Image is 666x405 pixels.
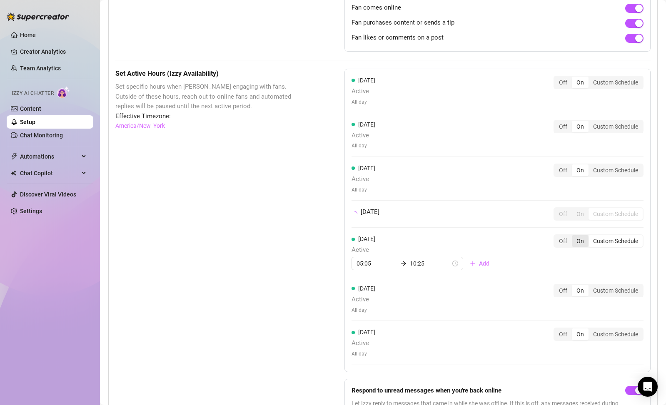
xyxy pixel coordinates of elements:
[20,132,63,139] a: Chat Monitoring
[572,235,589,247] div: On
[350,210,358,218] span: loading
[352,186,375,194] span: All day
[20,150,79,163] span: Automations
[12,89,54,97] span: Izzy AI Chatter
[589,121,643,132] div: Custom Schedule
[11,153,17,160] span: thunderbolt
[57,86,70,98] img: AI Chatter
[572,121,589,132] div: On
[115,121,165,130] a: America/New_York
[358,236,375,242] span: [DATE]
[589,164,643,176] div: Custom Schedule
[554,234,644,248] div: segmented control
[554,284,644,297] div: segmented control
[352,142,375,150] span: All day
[352,387,501,394] strong: Respond to unread messages when you're back online
[20,45,87,58] a: Creator Analytics
[20,166,79,180] span: Chat Copilot
[358,77,375,84] span: [DATE]
[554,235,572,247] div: Off
[479,260,489,267] span: Add
[352,245,496,255] span: Active
[20,65,61,72] a: Team Analytics
[470,261,476,266] span: plus
[463,257,496,270] button: Add
[358,165,375,171] span: [DATE]
[572,77,589,88] div: On
[357,259,397,268] input: Start time
[358,121,375,128] span: [DATE]
[554,76,644,89] div: segmented control
[352,350,375,358] span: All day
[115,112,303,122] span: Effective Timezone:
[20,208,42,214] a: Settings
[589,208,643,220] div: Custom Schedule
[554,164,572,176] div: Off
[20,105,41,112] a: Content
[554,328,572,340] div: Off
[20,191,76,198] a: Discover Viral Videos
[554,164,644,177] div: segmented control
[554,120,644,133] div: segmented control
[554,285,572,296] div: Off
[358,285,375,292] span: [DATE]
[115,69,303,79] h5: Set Active Hours (Izzy Availability)
[554,207,644,221] div: segmented control
[358,329,375,335] span: [DATE]
[352,3,401,13] span: Fan comes online
[352,18,454,28] span: Fan purchases content or sends a tip
[11,170,16,176] img: Chat Copilot
[554,208,572,220] div: Off
[572,328,589,340] div: On
[361,207,379,217] span: [DATE]
[554,77,572,88] div: Off
[352,306,375,314] span: All day
[20,32,36,38] a: Home
[638,377,658,397] div: Open Intercom Messenger
[589,328,643,340] div: Custom Schedule
[589,77,643,88] div: Custom Schedule
[572,208,589,220] div: On
[115,82,303,112] span: Set specific hours when [PERSON_NAME] engaging with fans. Outside of these hours, reach out to on...
[554,328,644,341] div: segmented control
[352,98,375,106] span: All day
[352,174,375,184] span: Active
[352,131,375,141] span: Active
[401,261,407,266] span: arrow-right
[352,87,375,97] span: Active
[554,121,572,132] div: Off
[7,12,69,21] img: logo-BBDzfeDw.svg
[352,338,375,348] span: Active
[589,235,643,247] div: Custom Schedule
[572,285,589,296] div: On
[20,119,35,125] a: Setup
[352,33,444,43] span: Fan likes or comments on a post
[572,164,589,176] div: On
[589,285,643,296] div: Custom Schedule
[352,295,375,305] span: Active
[410,259,451,268] input: End time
